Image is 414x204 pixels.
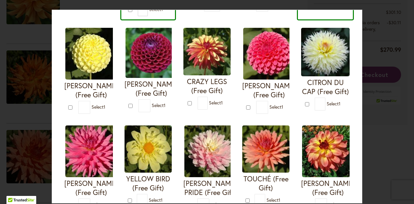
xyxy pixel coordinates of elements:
span: Select [92,104,105,110]
span: Select [152,102,166,108]
h4: TOUCHÉ (Free Gift) [242,174,289,192]
span: 1 [161,6,163,12]
img: TOUCHÉ (Free Gift) [242,125,289,173]
img: CHILSON'S PRIDE (Free Gift) [184,125,236,177]
img: CITRON DU CAP (Free Gift) [301,28,350,76]
span: 1 [281,104,283,110]
img: NETTIE (Free Gift) [65,28,117,80]
h4: [PERSON_NAME] (Free Gift) [64,179,118,197]
h4: [PERSON_NAME] PRIDE (Free Gift) [183,179,237,197]
span: 1 [339,101,341,107]
span: Select [149,6,163,12]
iframe: Launch Accessibility Center [5,181,23,199]
h4: [PERSON_NAME] (Free Gift) [64,81,118,99]
h4: [PERSON_NAME] (Free Gift) [301,179,355,197]
span: Select [269,104,283,110]
img: YELLOW BIRD (Free Gift) [125,125,172,173]
h4: YELLOW BIRD (Free Gift) [125,174,172,192]
span: Select [327,101,341,107]
h4: CRAZY LEGS (Free Gift) [183,77,231,95]
span: Select [267,197,280,203]
span: 1 [161,197,163,203]
img: CRAZY LEGS (Free Gift) [183,28,231,75]
img: REBECCA LYNN (Free Gift) [243,28,295,80]
span: 1 [164,102,166,108]
h4: [PERSON_NAME] (Free Gift) [242,81,296,99]
span: 1 [103,104,105,110]
img: MAI TAI (Free Gift) [302,125,354,177]
h4: CITRON DU CAP (Free Gift) [301,78,350,96]
span: Select [149,197,163,203]
span: 1 [278,197,280,203]
img: HERBERT SMITH (Free Gift) [65,125,117,177]
img: IVANETTI (Free Gift) [125,28,177,78]
span: Select [209,99,223,105]
span: 1 [221,99,223,105]
h4: [PERSON_NAME] (Free Gift) [125,80,178,98]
